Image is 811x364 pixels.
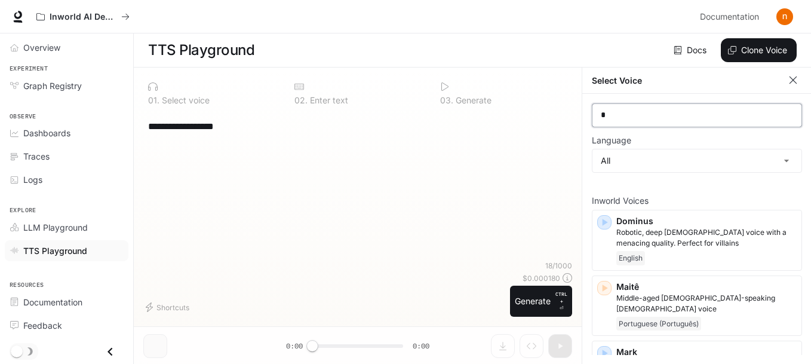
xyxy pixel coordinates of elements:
button: Clone Voice [721,38,797,62]
div: All [592,149,801,172]
p: 0 2 . [294,96,308,105]
p: Inworld Voices [592,197,802,205]
a: Dashboards [5,123,128,143]
a: Logs [5,169,128,190]
p: 0 3 . [440,96,453,105]
span: Overview [23,41,60,54]
p: Enter text [308,96,348,105]
span: TTS Playground [23,244,87,257]
button: All workspaces [31,5,135,29]
span: Documentation [700,10,759,25]
button: Close drawer [97,339,124,364]
h1: TTS Playground [148,38,254,62]
button: User avatar [773,5,797,29]
p: Language [592,136,631,145]
p: Middle-aged Portuguese-speaking female voice [616,293,797,314]
a: Traces [5,146,128,167]
a: Documentation [695,5,768,29]
p: Inworld AI Demos [50,12,116,22]
p: ⏎ [555,290,567,312]
button: GenerateCTRL +⏎ [510,286,572,317]
a: Documentation [5,292,128,313]
span: Dashboards [23,127,70,139]
p: CTRL + [555,290,567,305]
span: LLM Playground [23,221,88,234]
span: Feedback [23,319,62,332]
img: User avatar [776,8,793,25]
p: Mark [616,346,797,358]
p: Select voice [159,96,210,105]
button: Shortcuts [143,298,194,317]
a: Graph Registry [5,75,128,96]
span: English [616,251,645,265]
a: TTS Playground [5,240,128,261]
a: Docs [671,38,711,62]
span: Traces [23,150,50,163]
p: 0 1 . [148,96,159,105]
p: Robotic, deep male voice with a menacing quality. Perfect for villains [616,227,797,249]
a: Feedback [5,315,128,336]
span: Portuguese (Português) [616,317,701,331]
a: LLM Playground [5,217,128,238]
span: Dark mode toggle [11,344,23,357]
p: Dominus [616,215,797,227]
span: Graph Registry [23,79,82,92]
span: Logs [23,173,42,186]
p: Maitê [616,281,797,293]
p: Generate [453,96,491,105]
a: Overview [5,37,128,58]
span: Documentation [23,296,82,308]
